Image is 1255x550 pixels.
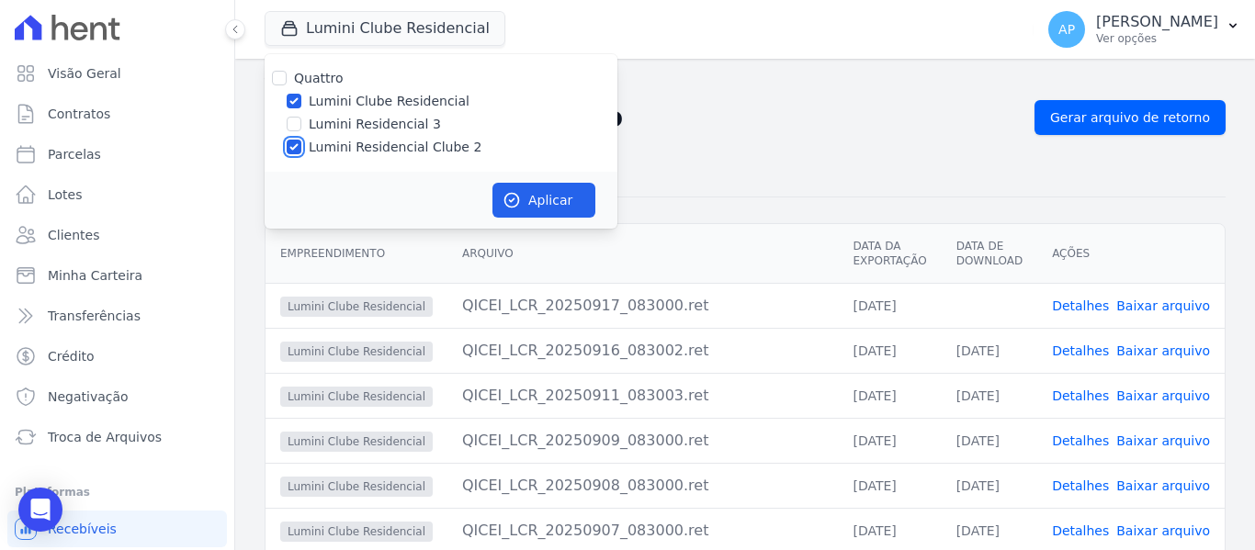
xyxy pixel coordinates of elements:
span: Visão Geral [48,64,121,83]
a: Gerar arquivo de retorno [1035,100,1226,135]
span: Crédito [48,347,95,365]
td: [DATE] [838,283,941,328]
label: Lumini Clube Residencial [309,92,469,111]
button: AP [PERSON_NAME] Ver opções [1034,4,1255,55]
a: Baixar arquivo [1116,478,1210,493]
span: Negativação [48,387,129,406]
a: Clientes [7,217,227,253]
div: QICEI_LCR_20250917_083000.ret [462,295,824,317]
label: Lumini Residencial 3 [309,115,441,134]
div: QICEI_LCR_20250916_083002.ret [462,340,824,362]
td: [DATE] [838,463,941,508]
span: Parcelas [48,145,101,163]
a: Detalhes [1052,433,1109,448]
th: Empreendimento [266,224,447,284]
td: [DATE] [942,418,1037,463]
span: Lumini Clube Residencial [280,297,433,317]
td: [DATE] [838,418,941,463]
a: Contratos [7,95,227,132]
td: [DATE] [942,373,1037,418]
p: [PERSON_NAME] [1096,13,1218,31]
span: Gerar arquivo de retorno [1050,108,1210,127]
td: [DATE] [838,373,941,418]
th: Ações [1037,224,1225,284]
div: Open Intercom Messenger [18,488,62,532]
th: Arquivo [447,224,839,284]
a: Lotes [7,176,227,213]
nav: Breadcrumb [265,73,1226,93]
a: Transferências [7,297,227,334]
p: Ver opções [1096,31,1218,46]
div: QICEI_LCR_20250911_083003.ret [462,385,824,407]
label: Quattro [294,71,343,85]
span: Lumini Clube Residencial [280,477,433,497]
td: [DATE] [942,463,1037,508]
span: Transferências [48,307,141,325]
td: [DATE] [838,328,941,373]
span: Lumini Clube Residencial [280,387,433,407]
a: Negativação [7,378,227,415]
div: QICEI_LCR_20250909_083000.ret [462,430,824,452]
a: Crédito [7,338,227,375]
th: Data da Exportação [838,224,941,284]
span: Lotes [48,185,83,204]
span: Contratos [48,105,110,123]
th: Data de Download [942,224,1037,284]
a: Visão Geral [7,55,227,92]
span: AP [1058,23,1075,36]
a: Baixar arquivo [1116,343,1210,358]
span: Clientes [48,226,99,244]
span: Lumini Clube Residencial [280,522,433,542]
a: Baixar arquivo [1116,388,1210,403]
span: Troca de Arquivos [48,428,162,446]
div: QICEI_LCR_20250908_083000.ret [462,475,824,497]
a: Minha Carteira [7,257,227,294]
td: [DATE] [942,328,1037,373]
a: Detalhes [1052,478,1109,493]
span: Lumini Clube Residencial [280,342,433,362]
h2: Exportações de Retorno [265,101,1020,134]
button: Aplicar [492,183,595,218]
a: Troca de Arquivos [7,419,227,455]
button: Lumini Clube Residencial [265,11,505,46]
span: Recebíveis [48,520,117,538]
span: Minha Carteira [48,266,142,285]
a: Detalhes [1052,523,1109,538]
div: QICEI_LCR_20250907_083000.ret [462,520,824,542]
a: Baixar arquivo [1116,298,1210,313]
label: Lumini Residencial Clube 2 [309,138,481,157]
a: Recebíveis [7,511,227,547]
a: Detalhes [1052,343,1109,358]
a: Baixar arquivo [1116,433,1210,448]
a: Detalhes [1052,298,1109,313]
a: Parcelas [7,136,227,173]
a: Detalhes [1052,388,1109,403]
div: Plataformas [15,481,220,503]
span: Lumini Clube Residencial [280,432,433,452]
a: Baixar arquivo [1116,523,1210,538]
